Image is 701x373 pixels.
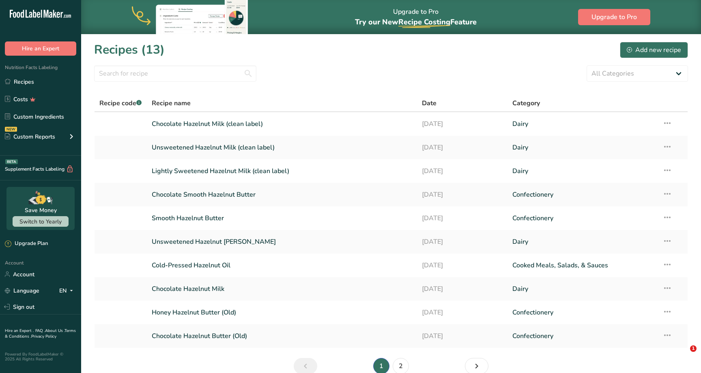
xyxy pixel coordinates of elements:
a: Honey Hazelnut Butter (Old) [152,304,413,321]
a: Terms & Conditions . [5,328,76,339]
a: [DATE] [422,210,502,227]
a: FAQ . [35,328,45,334]
a: Smooth Hazelnut Butter [152,210,413,227]
a: Privacy Policy [31,334,56,339]
a: Dairy [512,139,653,156]
a: About Us . [45,328,65,334]
a: Dairy [512,280,653,297]
a: [DATE] [422,163,502,180]
span: Recipe code [99,99,142,108]
span: Try our New Feature [355,17,477,27]
a: Chocolate Hazelnut Butter (Old) [152,327,413,345]
div: NEW [5,127,17,132]
div: BETA [5,159,18,164]
a: [DATE] [422,115,502,132]
a: Dairy [512,163,653,180]
span: Recipe Costing [398,17,450,27]
a: [DATE] [422,304,502,321]
a: Language [5,284,39,298]
span: 1 [690,345,697,352]
a: Confectionery [512,304,653,321]
span: Switch to Yearly [19,218,62,226]
a: Chocolate Smooth Hazelnut Butter [152,186,413,203]
a: Dairy [512,233,653,250]
span: Date [422,98,437,108]
input: Search for recipe [94,65,256,82]
a: [DATE] [422,186,502,203]
div: Save Money [25,206,57,215]
a: Hire an Expert . [5,328,34,334]
a: Confectionery [512,186,653,203]
a: Lightly Sweetened Hazelnut Milk (clean label) [152,163,413,180]
div: Custom Reports [5,132,55,141]
div: Upgrade Plan [5,240,48,248]
a: Unsweetened Hazelnut [PERSON_NAME] [152,233,413,250]
div: EN [59,286,76,295]
div: Powered By FoodLabelMaker © 2025 All Rights Reserved [5,352,76,362]
a: Cooked Meals, Salads, & Sauces [512,257,653,274]
h1: Recipes (13) [94,41,165,59]
span: Upgrade to Pro [591,12,637,22]
a: Dairy [512,115,653,132]
a: Unsweetened Hazelnut Milk (clean label) [152,139,413,156]
a: [DATE] [422,139,502,156]
a: Chocolate Hazelnut Milk [152,280,413,297]
iframe: Intercom live chat [673,345,693,365]
a: [DATE] [422,257,502,274]
a: [DATE] [422,280,502,297]
a: [DATE] [422,233,502,250]
button: Switch to Yearly [13,216,69,227]
button: Upgrade to Pro [578,9,650,25]
a: Confectionery [512,327,653,345]
button: Add new recipe [620,42,688,58]
div: Add new recipe [627,45,681,55]
span: Recipe name [152,98,191,108]
button: Hire an Expert [5,41,76,56]
div: Upgrade to Pro [355,0,477,34]
a: Confectionery [512,210,653,227]
a: Chocolate Hazelnut Milk (clean label) [152,115,413,132]
a: [DATE] [422,327,502,345]
a: Cold-Pressed Hazelnut Oil [152,257,413,274]
span: Category [512,98,540,108]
